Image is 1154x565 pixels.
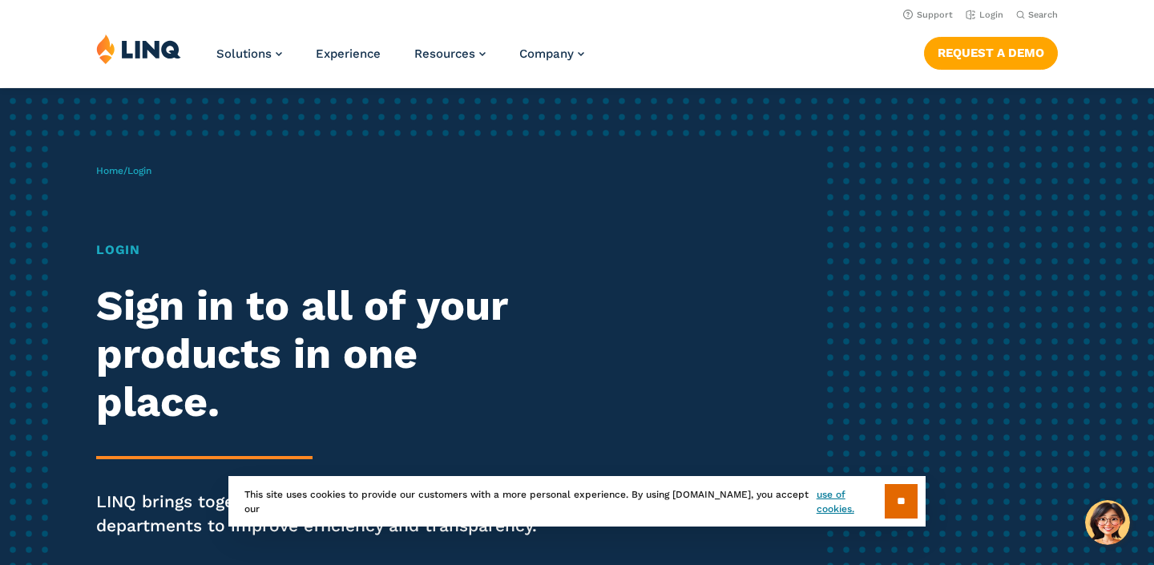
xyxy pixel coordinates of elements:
[127,165,151,176] span: Login
[96,240,541,260] h1: Login
[228,476,926,527] div: This site uses cookies to provide our customers with a more personal experience. By using [DOMAIN...
[96,34,181,64] img: LINQ | K‑12 Software
[1016,9,1058,21] button: Open Search Bar
[924,37,1058,69] a: Request a Demo
[96,165,151,176] span: /
[216,34,584,87] nav: Primary Navigation
[96,165,123,176] a: Home
[817,487,885,516] a: use of cookies.
[924,34,1058,69] nav: Button Navigation
[216,46,272,61] span: Solutions
[96,282,541,426] h2: Sign in to all of your products in one place.
[1028,10,1058,20] span: Search
[1085,500,1130,545] button: Hello, have a question? Let’s chat.
[519,46,574,61] span: Company
[903,10,953,20] a: Support
[414,46,486,61] a: Resources
[216,46,282,61] a: Solutions
[414,46,475,61] span: Resources
[96,490,541,538] p: LINQ brings together students, parents and all your departments to improve efficiency and transpa...
[966,10,1003,20] a: Login
[316,46,381,61] a: Experience
[519,46,584,61] a: Company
